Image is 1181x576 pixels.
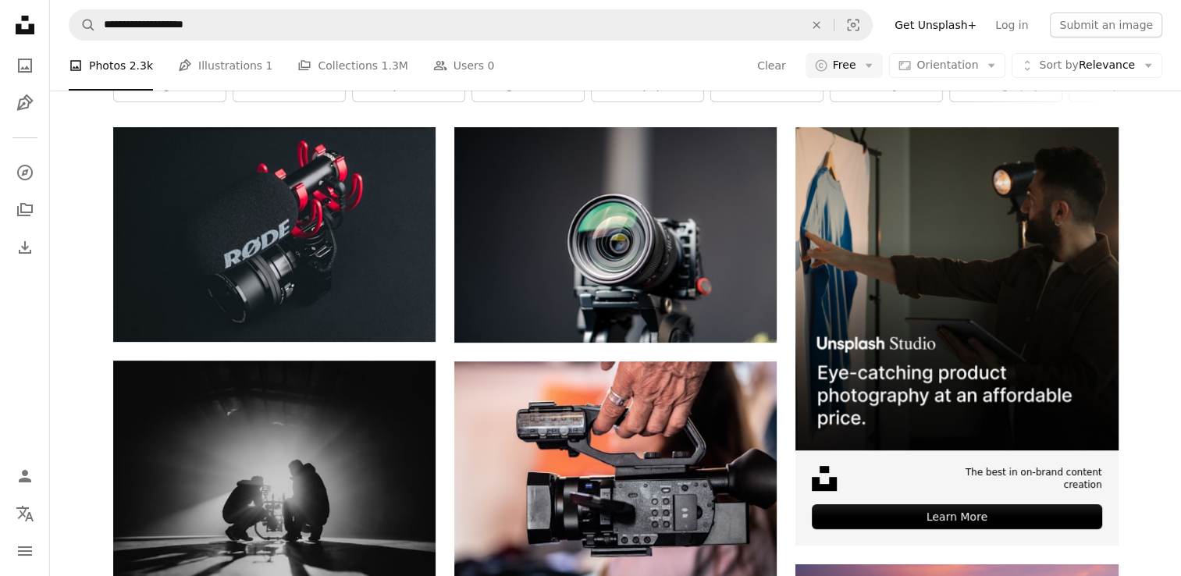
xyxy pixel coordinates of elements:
a: Explore [9,157,41,188]
a: Photos [9,50,41,81]
div: Learn More [812,504,1101,529]
span: 0 [487,57,494,74]
button: Search Unsplash [69,10,96,40]
a: Users 0 [433,41,495,91]
img: a robot with a light [454,127,777,342]
a: Illustrations [9,87,41,119]
form: Find visuals sitewide [69,9,873,41]
span: Relevance [1039,58,1135,73]
span: The best in on-brand content creation [924,466,1101,492]
a: The best in on-brand content creationLearn More [795,127,1118,546]
a: a pair of black and red boxing gloves [113,227,436,241]
a: Log in / Sign up [9,460,41,492]
button: Clear [799,10,834,40]
img: grayscale photography of two crouching men [113,361,436,576]
a: Log in [986,12,1037,37]
a: grayscale photography of two crouching men [113,460,436,475]
button: Visual search [834,10,872,40]
a: Collections [9,194,41,226]
img: file-1631678316303-ed18b8b5cb9cimage [812,466,837,491]
a: Download History [9,232,41,263]
a: a robot with a light [454,227,777,241]
a: Illustrations 1 [178,41,272,91]
button: Orientation [889,53,1005,78]
span: 1 [266,57,273,74]
span: Orientation [916,59,978,71]
button: Free [806,53,884,78]
button: Language [9,498,41,529]
a: Home — Unsplash [9,9,41,44]
button: Sort byRelevance [1012,53,1162,78]
a: Collections 1.3M [297,41,407,91]
span: 1.3M [381,57,407,74]
a: black video camera [454,461,777,475]
button: Submit an image [1050,12,1162,37]
img: a pair of black and red boxing gloves [113,127,436,341]
button: Clear [756,53,787,78]
img: black video camera [454,361,777,576]
span: Sort by [1039,59,1078,71]
button: Menu [9,535,41,567]
span: Free [833,58,856,73]
img: file-1715714098234-25b8b4e9d8faimage [795,127,1118,450]
a: Get Unsplash+ [885,12,986,37]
